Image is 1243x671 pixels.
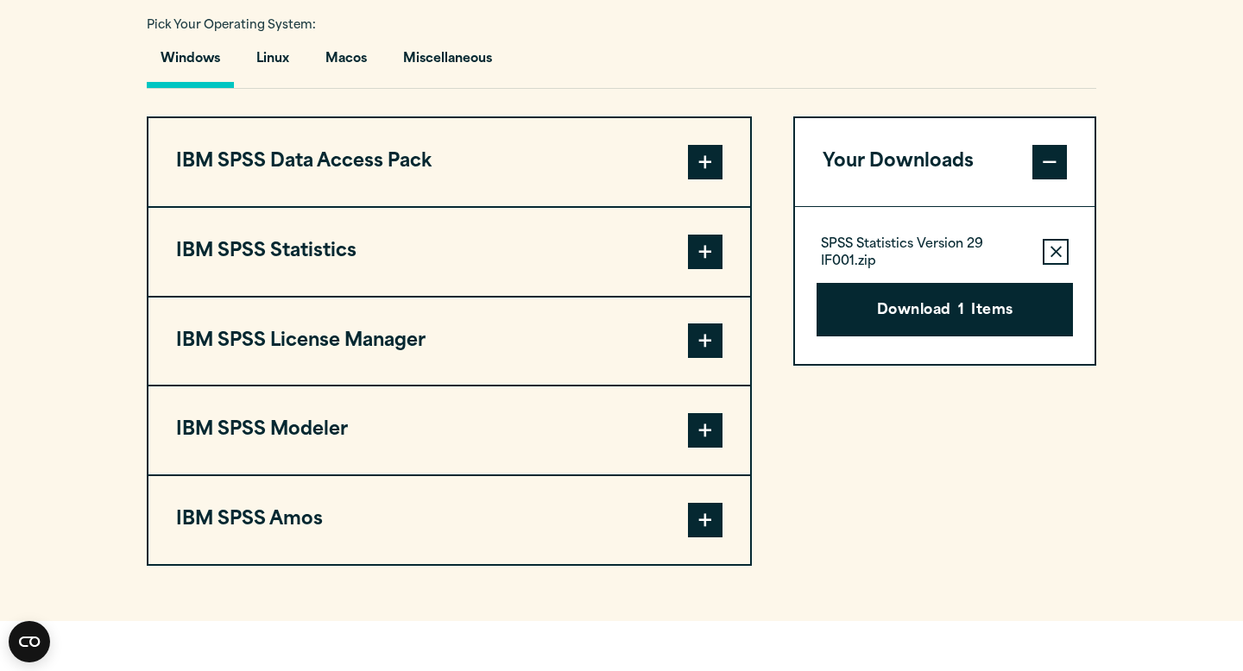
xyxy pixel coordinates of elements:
button: IBM SPSS Amos [148,476,750,564]
button: Your Downloads [795,118,1095,206]
span: 1 [958,300,964,323]
button: Linux [243,39,303,88]
button: IBM SPSS Statistics [148,208,750,296]
button: IBM SPSS License Manager [148,298,750,386]
p: SPSS Statistics Version 29 IF001.zip [821,236,1029,271]
button: Windows [147,39,234,88]
button: Macos [312,39,381,88]
div: Your Downloads [795,206,1095,364]
button: Miscellaneous [389,39,506,88]
button: Open CMP widget [9,621,50,662]
button: IBM SPSS Modeler [148,386,750,474]
button: IBM SPSS Data Access Pack [148,118,750,206]
button: Download1Items [817,283,1073,336]
span: Pick Your Operating System: [147,20,316,31]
